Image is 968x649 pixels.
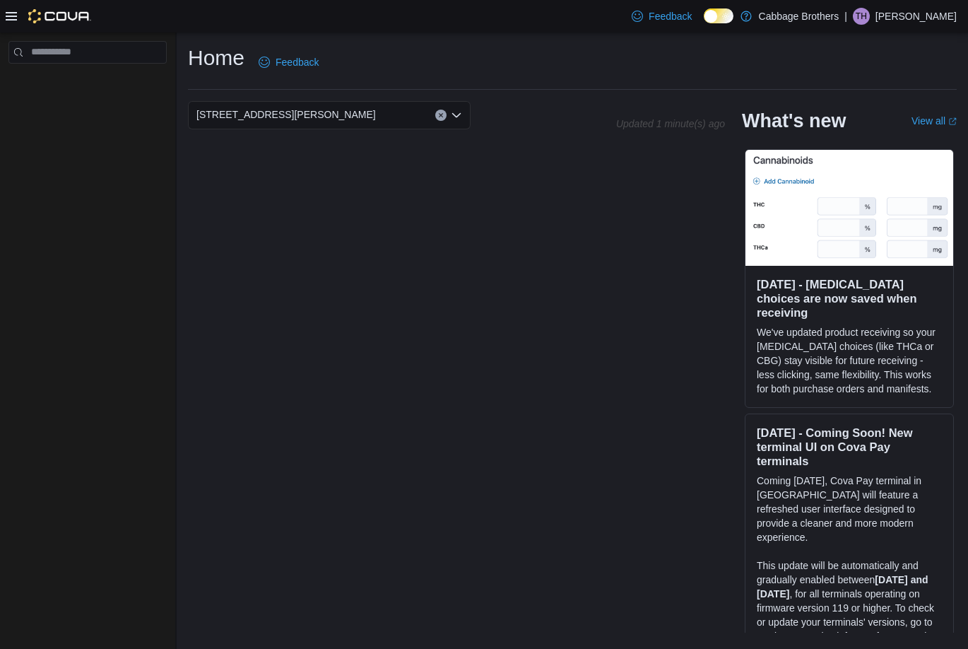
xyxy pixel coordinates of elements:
[844,8,847,25] p: |
[196,106,376,123] span: [STREET_ADDRESS][PERSON_NAME]
[757,559,942,643] p: This update will be automatically and gradually enabled between , for all terminals operating on ...
[856,8,867,25] span: TH
[8,66,167,100] nav: Complex example
[188,44,244,72] h1: Home
[435,110,447,121] button: Clear input
[757,574,928,600] strong: [DATE] and [DATE]
[616,118,725,129] p: Updated 1 minute(s) ago
[704,23,704,24] span: Dark Mode
[742,110,846,132] h2: What's new
[853,8,870,25] div: Torrie Harris
[28,9,91,23] img: Cova
[759,8,839,25] p: Cabbage Brothers
[948,117,957,126] svg: External link
[704,8,733,23] input: Dark Mode
[253,48,324,76] a: Feedback
[875,8,957,25] p: [PERSON_NAME]
[757,474,942,544] p: Coming [DATE], Cova Pay terminal in [GEOGRAPHIC_DATA] will feature a refreshed user interface des...
[757,325,942,396] p: We've updated product receiving so your [MEDICAL_DATA] choices (like THCa or CBG) stay visible fo...
[451,110,462,121] button: Open list of options
[757,426,942,468] h3: [DATE] - Coming Soon! New terminal UI on Cova Pay terminals
[626,2,697,30] a: Feedback
[276,55,319,69] span: Feedback
[649,9,692,23] span: Feedback
[911,115,957,127] a: View allExternal link
[757,277,942,320] h3: [DATE] - [MEDICAL_DATA] choices are now saved when receiving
